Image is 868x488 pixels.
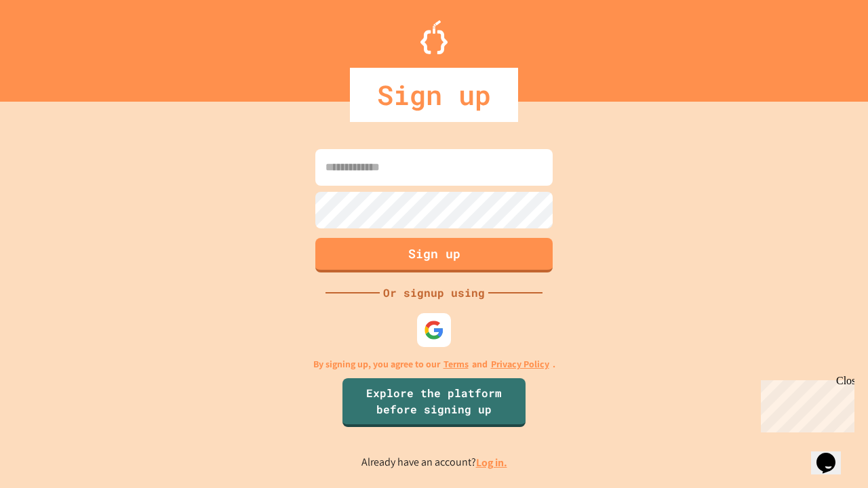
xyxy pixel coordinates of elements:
[420,20,448,54] img: Logo.svg
[361,454,507,471] p: Already have an account?
[380,285,488,301] div: Or signup using
[350,68,518,122] div: Sign up
[424,320,444,340] img: google-icon.svg
[342,378,526,427] a: Explore the platform before signing up
[755,375,854,432] iframe: chat widget
[443,357,469,371] a: Terms
[315,238,553,272] button: Sign up
[5,5,94,86] div: Chat with us now!Close
[313,357,555,371] p: By signing up, you agree to our and .
[811,434,854,474] iframe: chat widget
[476,455,507,470] a: Log in.
[491,357,549,371] a: Privacy Policy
